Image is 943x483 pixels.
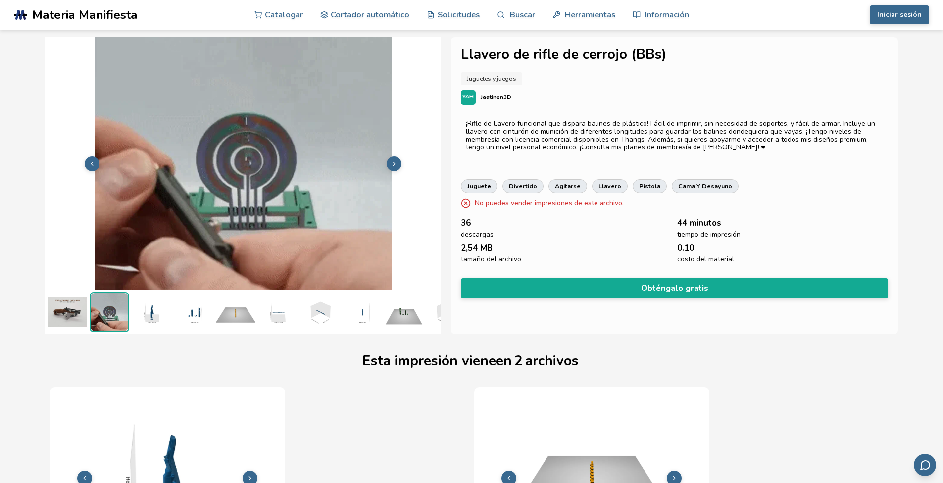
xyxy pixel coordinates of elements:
font: 44 minutos [677,217,721,229]
img: 1_3D_Dimensions [426,292,466,332]
font: Cortador automático [331,9,409,20]
font: llavero [598,182,621,190]
font: Obténgalo gratis [641,283,708,294]
font: Buscar [510,9,535,20]
font: ¡Rifle de llavero funcional que dispara balines de plástico! Fácil de imprimir, sin necesidad de ... [466,119,875,152]
font: 2 [514,351,523,370]
img: Dimensiones 2_3D [258,292,298,332]
font: archivos [525,351,579,370]
button: Enviar comentarios por correo electrónico [914,454,936,476]
font: tamaño del archivo [461,254,521,264]
a: pistola [633,179,667,193]
a: llavero [592,179,628,193]
font: cama y desayuno [678,182,732,190]
img: 1_Vista previa de impresión [384,292,424,332]
font: 2,54 MB [461,242,493,254]
font: tiempo de impresión [677,230,741,239]
img: 1_Dimensiones 3D [174,292,213,332]
font: Jaatinen3D [481,94,511,101]
a: cama y desayuno [672,179,739,193]
button: Iniciar sesión [870,5,929,24]
font: Información [645,9,689,20]
font: Iniciar sesión [877,10,922,19]
a: juguete [461,179,497,193]
font: Llavero de rifle de cerrojo (BBs) [461,45,666,64]
font: en [496,351,512,370]
img: Dimensiones 2_3D [300,292,340,332]
font: Materia Manifiesta [32,6,138,23]
font: costo del material [677,254,734,264]
img: 2_Vista previa de impresión [216,292,255,332]
font: Esta impresión viene [362,351,496,370]
font: juguete [467,182,491,190]
font: YAH [462,93,474,100]
font: 36 [461,217,471,229]
img: 1_Dimensiones 3D [132,292,171,332]
font: agitarse [555,182,581,190]
font: descargas [461,230,494,239]
font: divertido [509,182,537,190]
font: Juguetes y juegos [467,75,516,83]
img: Dimensiones 2_3D [342,292,382,332]
a: agitarse [548,179,587,193]
font: Herramientas [565,9,615,20]
button: Obténgalo gratis [461,278,889,298]
font: Solicitudes [438,9,480,20]
font: 0.10 [677,242,694,254]
font: Catalogar [265,9,303,20]
font: pistola [639,182,660,190]
a: Juguetes y juegos [461,72,522,85]
a: divertido [502,179,544,193]
font: No puedes vender impresiones de este archivo. [475,198,624,208]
